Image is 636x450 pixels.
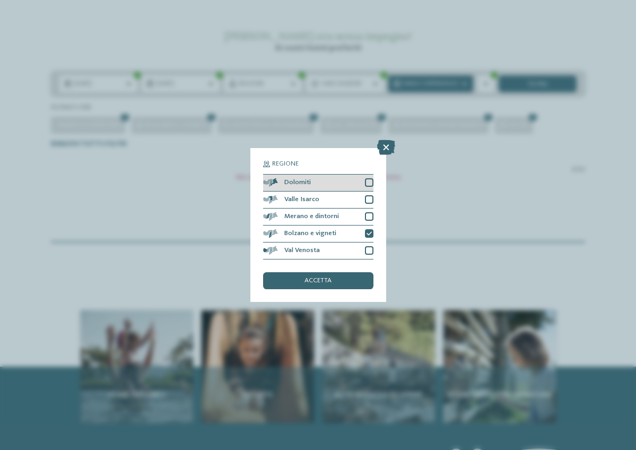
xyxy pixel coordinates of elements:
[284,230,336,237] span: Bolzano e vigneti
[284,196,319,203] span: Valle Isarco
[284,247,320,254] span: Val Venosta
[284,213,339,220] span: Merano e dintorni
[272,161,299,168] span: Regione
[304,278,332,284] span: accetta
[284,179,311,186] span: Dolomiti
